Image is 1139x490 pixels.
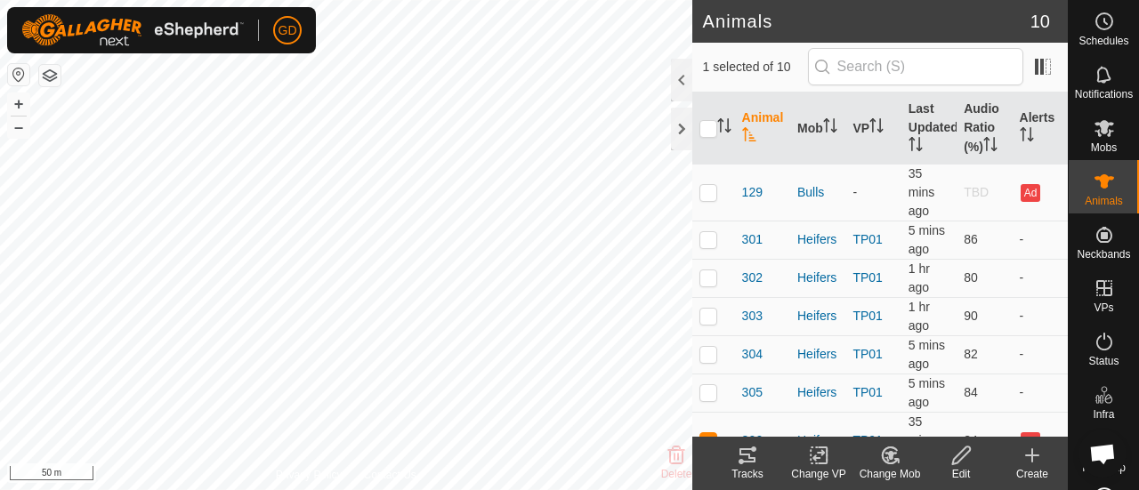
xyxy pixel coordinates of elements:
[869,121,884,135] p-sorticon: Activate to sort
[1082,462,1126,473] span: Heatmap
[845,92,901,165] th: VP
[742,383,763,402] span: 305
[1085,196,1123,206] span: Animals
[852,347,882,361] a: TP01
[717,121,731,135] p-sorticon: Activate to sort
[797,269,838,287] div: Heifers
[742,230,763,249] span: 301
[1021,184,1040,202] button: Ad
[1013,221,1068,259] td: -
[1013,297,1068,335] td: -
[797,431,838,450] div: Heifers
[823,121,837,135] p-sorticon: Activate to sort
[1030,8,1050,35] span: 10
[8,116,29,138] button: –
[957,92,1012,165] th: Audio Ratio (%)
[797,345,838,364] div: Heifers
[852,433,882,447] a: TP01
[997,466,1068,482] div: Create
[852,232,882,246] a: TP01
[901,92,957,165] th: Last Updated
[964,185,989,199] span: TBD
[852,309,882,323] a: TP01
[703,58,808,76] span: 1 selected of 10
[742,431,763,450] span: 306
[1093,409,1114,420] span: Infra
[742,269,763,287] span: 302
[852,185,857,199] app-display-virtual-paddock-transition: -
[1013,374,1068,412] td: -
[852,270,882,285] a: TP01
[712,466,783,482] div: Tracks
[909,223,945,256] span: 26 Sept 2025, 7:04 pm
[1078,36,1128,46] span: Schedules
[1077,249,1130,260] span: Neckbands
[808,48,1023,85] input: Search (S)
[276,467,343,483] a: Privacy Policy
[1020,130,1034,144] p-sorticon: Activate to sort
[797,383,838,402] div: Heifers
[1021,432,1040,450] button: Ae
[852,385,882,399] a: TP01
[39,65,61,86] button: Map Layers
[8,93,29,115] button: +
[1013,335,1068,374] td: -
[854,466,925,482] div: Change Mob
[21,14,244,46] img: Gallagher Logo
[783,466,854,482] div: Change VP
[735,92,790,165] th: Animal
[703,11,1030,32] h2: Animals
[1078,430,1127,478] div: Open chat
[279,21,297,40] span: GD
[909,414,935,466] span: 26 Sept 2025, 6:34 pm
[909,376,945,409] span: 26 Sept 2025, 7:04 pm
[1075,89,1133,100] span: Notifications
[742,130,756,144] p-sorticon: Activate to sort
[1013,92,1068,165] th: Alerts
[1013,259,1068,297] td: -
[964,433,978,447] span: 84
[797,307,838,325] div: Heifers
[964,347,978,361] span: 82
[790,92,845,165] th: Mob
[964,309,978,323] span: 90
[909,166,935,218] span: 26 Sept 2025, 6:34 pm
[1091,142,1117,153] span: Mobs
[925,466,997,482] div: Edit
[363,467,416,483] a: Contact Us
[983,140,998,154] p-sorticon: Activate to sort
[742,307,763,325] span: 303
[797,183,838,202] div: Bulls
[1088,356,1119,366] span: Status
[909,300,930,333] span: 26 Sept 2025, 5:44 pm
[909,140,923,154] p-sorticon: Activate to sort
[964,385,978,399] span: 84
[909,261,930,294] span: 26 Sept 2025, 5:44 pm
[1094,302,1113,313] span: VPs
[909,338,945,371] span: 26 Sept 2025, 7:04 pm
[964,232,978,246] span: 86
[742,345,763,364] span: 304
[797,230,838,249] div: Heifers
[742,183,763,202] span: 129
[8,64,29,85] button: Reset Map
[964,270,978,285] span: 80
